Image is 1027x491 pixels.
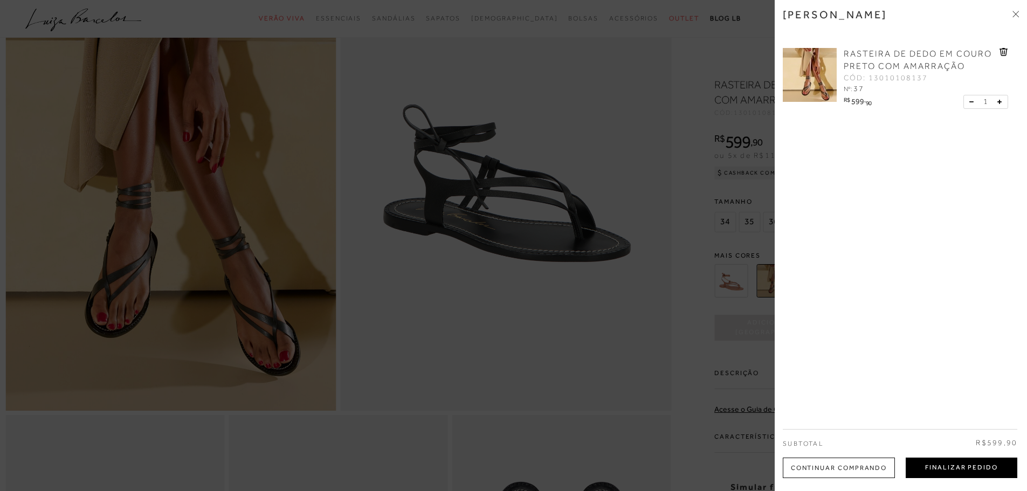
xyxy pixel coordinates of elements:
[844,48,997,73] a: RASTEIRA DE DEDO EM COURO PRETO COM AMARRAÇÃO
[866,100,872,106] span: 90
[906,458,1017,478] button: Finalizar Pedido
[783,458,895,478] div: Continuar Comprando
[844,85,852,93] span: Nº:
[844,97,850,103] i: R$
[853,84,864,93] span: 37
[783,440,823,447] span: Subtotal
[844,73,928,84] span: CÓD: 13010108137
[783,48,837,102] img: RASTEIRA DE DEDO EM COURO PRETO COM AMARRAÇÃO
[844,49,992,71] span: RASTEIRA DE DEDO EM COURO PRETO COM AMARRAÇÃO
[864,97,872,103] i: ,
[983,96,988,107] span: 1
[976,438,1017,448] span: R$599,90
[783,8,887,21] h3: [PERSON_NAME]
[851,97,864,106] span: 599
